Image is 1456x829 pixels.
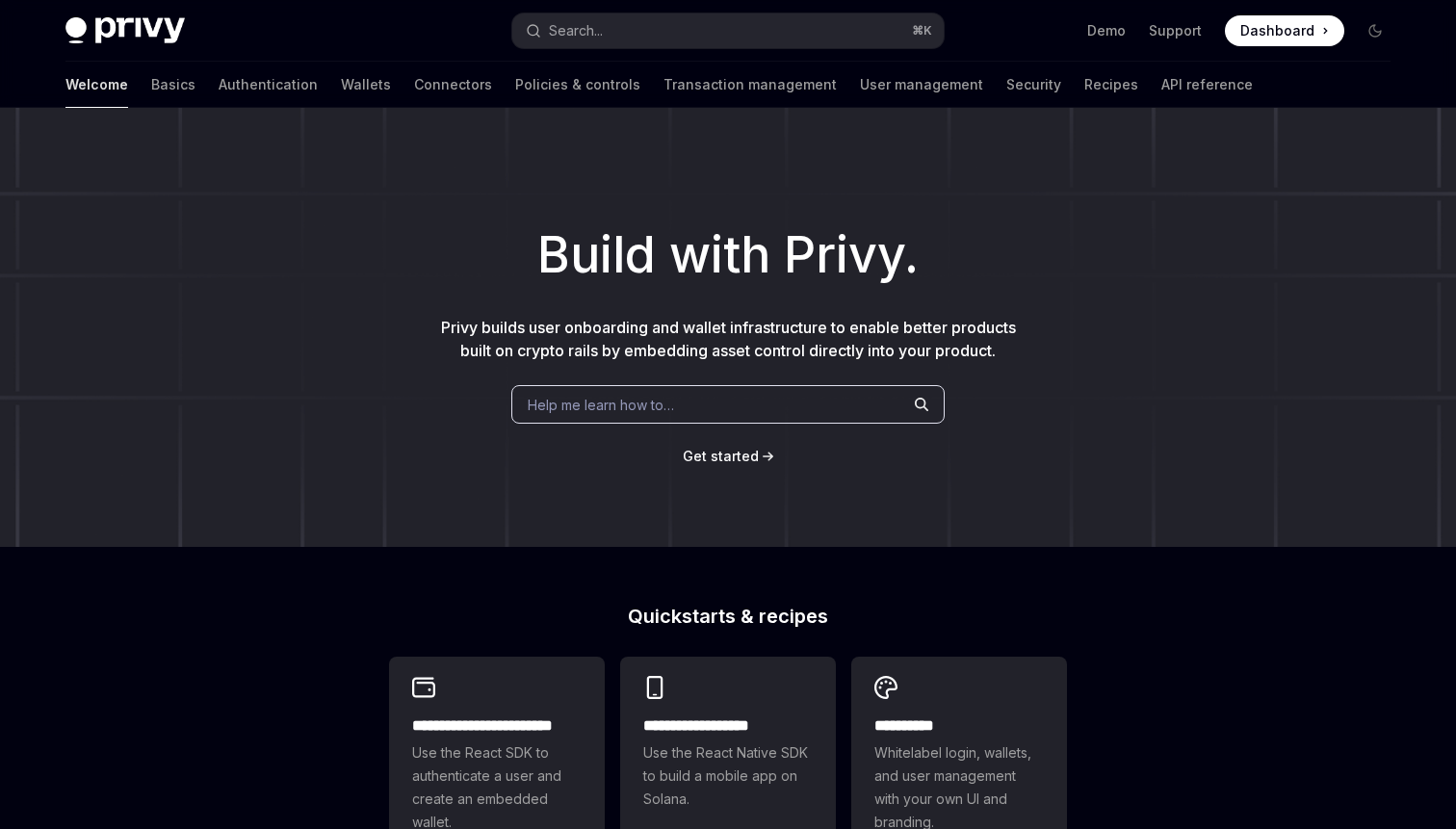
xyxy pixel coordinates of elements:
[512,13,944,48] button: Search...⌘K
[1149,21,1202,40] a: Support
[389,607,1067,626] h2: Quickstarts & recipes
[341,62,391,108] a: Wallets
[1087,21,1126,40] a: Demo
[683,447,759,466] a: Get started
[414,62,492,108] a: Connectors
[1360,15,1391,46] button: Toggle dark mode
[683,448,759,464] span: Get started
[441,318,1016,360] span: Privy builds user onboarding and wallet infrastructure to enable better products built on crypto ...
[31,218,1425,293] h1: Build with Privy.
[549,19,603,42] div: Search...
[663,62,837,108] a: Transaction management
[528,395,674,415] span: Help me learn how to…
[643,741,813,811] span: Use the React Native SDK to build a mobile app on Solana.
[219,62,318,108] a: Authentication
[912,23,932,39] span: ⌘ K
[1161,62,1253,108] a: API reference
[1084,62,1138,108] a: Recipes
[515,62,640,108] a: Policies & controls
[1006,62,1061,108] a: Security
[151,62,195,108] a: Basics
[1240,21,1314,40] span: Dashboard
[1225,15,1344,46] a: Dashboard
[65,17,185,44] img: dark logo
[860,62,983,108] a: User management
[65,62,128,108] a: Welcome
